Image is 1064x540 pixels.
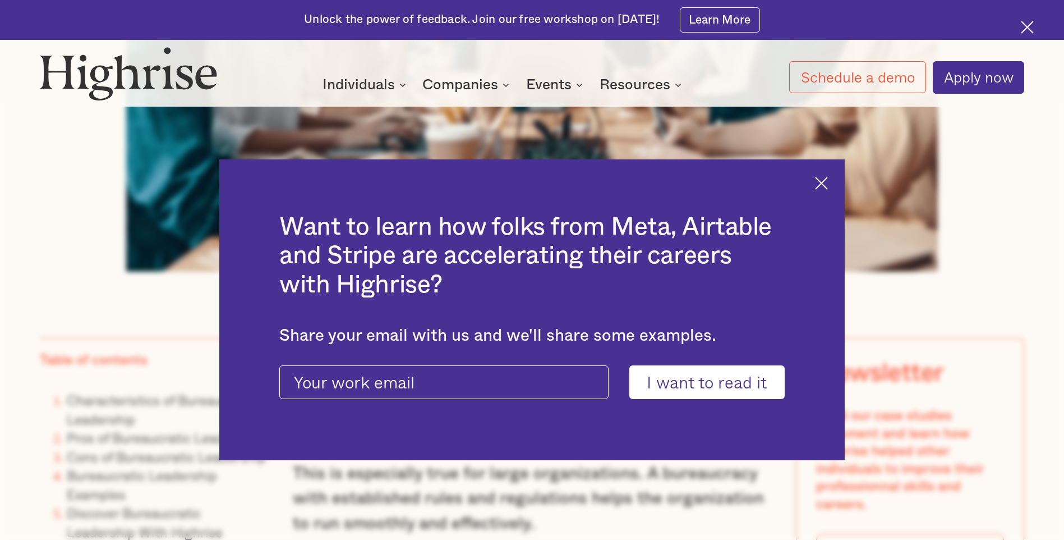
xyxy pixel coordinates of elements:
[526,78,572,91] div: Events
[789,61,925,93] a: Schedule a demo
[680,7,760,33] a: Learn More
[279,365,609,399] input: Your work email
[323,78,395,91] div: Individuals
[422,78,498,91] div: Companies
[600,78,685,91] div: Resources
[279,326,785,346] div: Share your email with us and we'll share some examples.
[323,78,409,91] div: Individuals
[526,78,586,91] div: Events
[279,213,785,300] h2: Want to learn how folks from Meta, Airtable and Stripe are accelerating their careers with Highrise?
[422,78,513,91] div: Companies
[40,47,218,100] img: Highrise logo
[279,365,785,399] form: current-ascender-blog-article-modal-form
[629,365,785,399] input: I want to read it
[600,78,670,91] div: Resources
[933,61,1024,94] a: Apply now
[1021,21,1034,34] img: Cross icon
[815,177,828,190] img: Cross icon
[304,12,660,28] div: Unlock the power of feedback. Join our free workshop on [DATE]!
